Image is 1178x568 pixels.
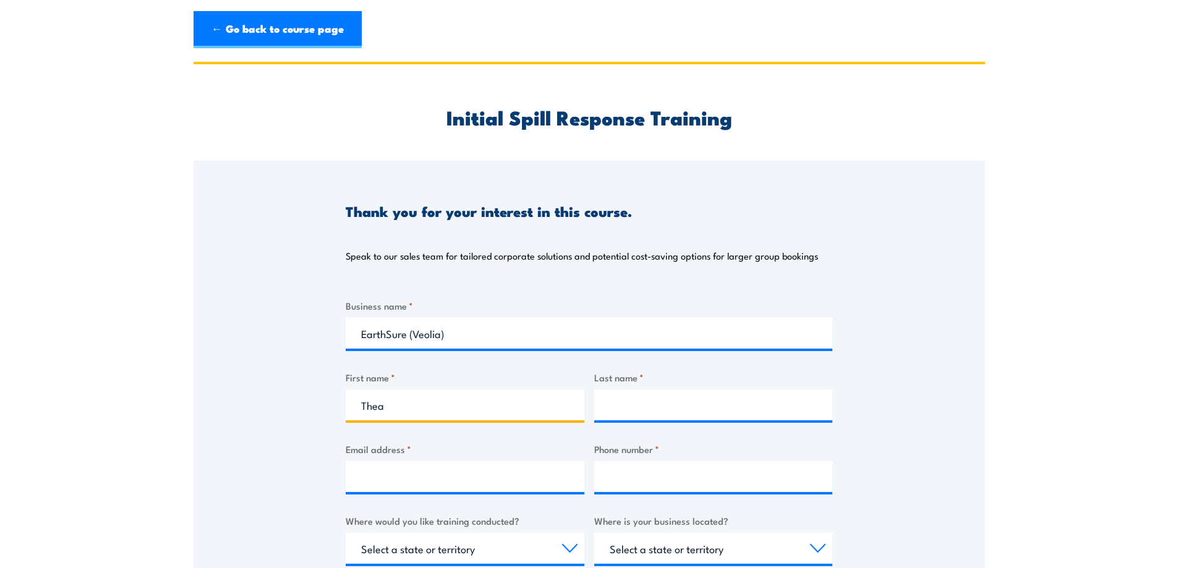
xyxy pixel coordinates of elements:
label: Phone number [594,442,833,456]
a: ← Go back to course page [194,11,362,48]
label: Where is your business located? [594,514,833,528]
label: First name [346,370,584,384]
p: Speak to our sales team for tailored corporate solutions and potential cost-saving options for la... [346,250,818,262]
h3: Thank you for your interest in this course. [346,204,632,218]
label: Last name [594,370,833,384]
label: Where would you like training conducted? [346,514,584,528]
label: Business name [346,299,832,313]
h2: Initial Spill Response Training [346,108,832,125]
label: Email address [346,442,584,456]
